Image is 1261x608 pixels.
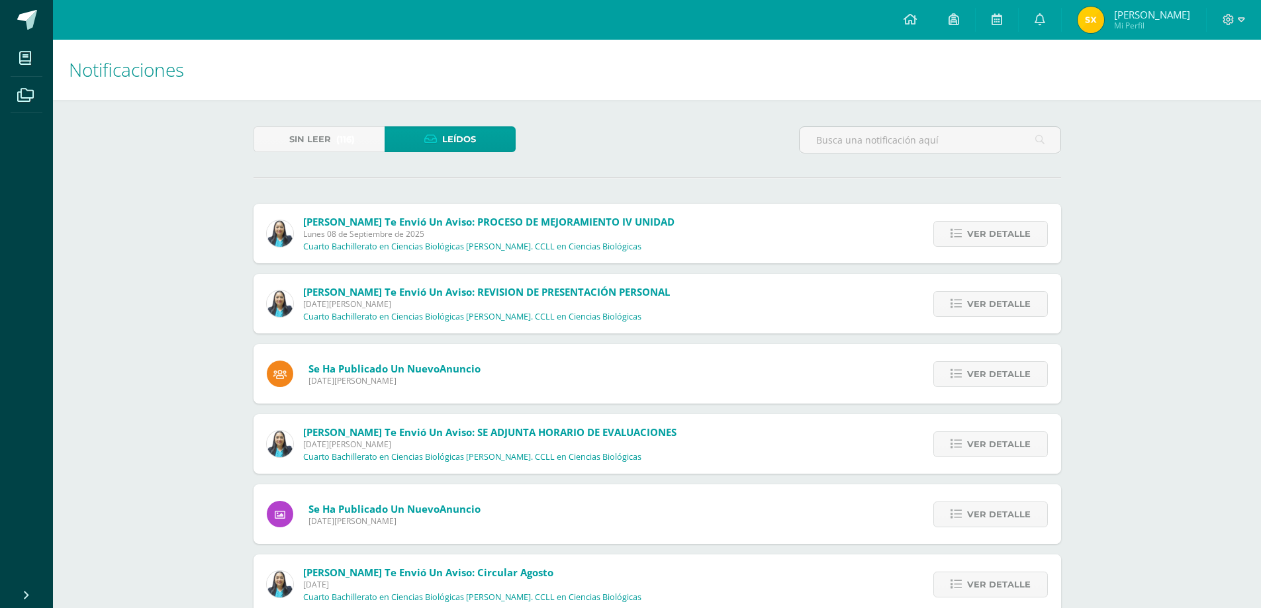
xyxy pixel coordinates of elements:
a: Leídos [385,126,516,152]
span: Anuncio [440,362,481,375]
span: Mi Perfil [1114,20,1190,31]
p: Cuarto Bachillerato en Ciencias Biológicas [PERSON_NAME]. CCLL en Ciencias Biológicas [303,241,641,252]
span: Anuncio [440,502,481,515]
span: [DATE] [303,579,641,590]
span: Se ha publicado un nuevo [308,362,481,375]
span: (116) [336,127,355,152]
span: Ver detalle [967,432,1031,456]
a: Sin leer(116) [254,126,385,152]
img: 49168807a2b8cca0ef2119beca2bd5ad.png [267,290,293,317]
span: Lunes 08 de Septiembre de 2025 [303,228,675,239]
span: Sin leer [289,127,331,152]
span: [DATE][PERSON_NAME] [303,439,677,450]
img: 49168807a2b8cca0ef2119beca2bd5ad.png [267,571,293,597]
img: 49168807a2b8cca0ef2119beca2bd5ad.png [267,220,293,247]
span: [PERSON_NAME] [1114,8,1190,21]
span: Se ha publicado un nuevo [308,502,481,515]
span: [PERSON_NAME] te envió un aviso: PROCESO DE MEJORAMIENTO IV UNIDAD [303,215,675,228]
span: Notificaciones [69,57,184,82]
span: [DATE][PERSON_NAME] [303,298,670,310]
img: 898483df6760928559f977650479a82e.png [1078,7,1104,33]
span: Ver detalle [967,502,1031,527]
span: Ver detalle [967,362,1031,386]
img: 49168807a2b8cca0ef2119beca2bd5ad.png [267,431,293,457]
p: Cuarto Bachillerato en Ciencias Biológicas [PERSON_NAME]. CCLL en Ciencias Biológicas [303,312,641,322]
span: Ver detalle [967,292,1031,316]
span: Ver detalle [967,222,1031,246]
p: Cuarto Bachillerato en Ciencias Biológicas [PERSON_NAME]. CCLL en Ciencias Biológicas [303,592,641,603]
span: [PERSON_NAME] te envió un aviso: SE ADJUNTA HORARIO DE EVALUACIONES [303,425,677,439]
span: [PERSON_NAME] te envió un aviso: REVISION DE PRESENTACIÓN PERSONAL [303,285,670,298]
input: Busca una notificación aquí [800,127,1060,153]
span: [DATE][PERSON_NAME] [308,515,481,527]
p: Cuarto Bachillerato en Ciencias Biológicas [PERSON_NAME]. CCLL en Ciencias Biológicas [303,452,641,462]
span: [DATE][PERSON_NAME] [308,375,481,386]
span: Ver detalle [967,572,1031,597]
span: [PERSON_NAME] te envió un aviso: circular agosto [303,566,553,579]
span: Leídos [442,127,476,152]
